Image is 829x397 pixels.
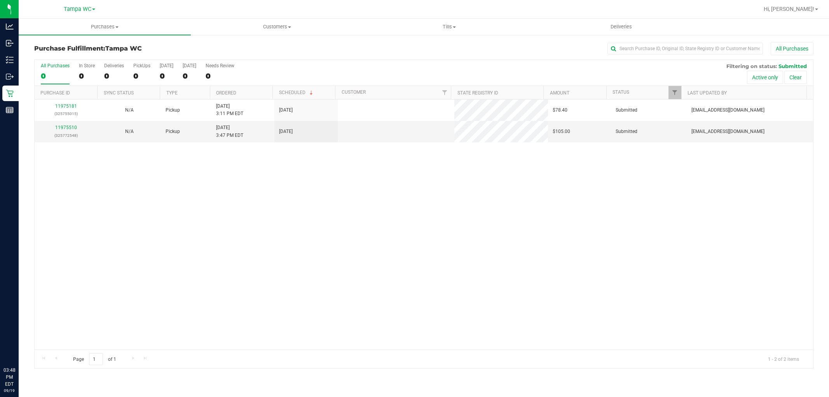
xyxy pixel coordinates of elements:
[19,19,191,35] a: Purchases
[160,72,173,80] div: 0
[64,6,91,12] span: Tampa WC
[6,56,14,64] inline-svg: Inventory
[613,89,629,95] a: Status
[363,19,535,35] a: Tills
[34,45,294,52] h3: Purchase Fulfillment:
[691,107,764,114] span: [EMAIL_ADDRESS][DOMAIN_NAME]
[191,19,363,35] a: Customers
[125,107,134,113] span: Not Applicable
[183,72,196,80] div: 0
[206,63,234,68] div: Needs Review
[747,71,783,84] button: Active only
[125,128,134,135] button: N/A
[8,335,31,358] iframe: Resource center
[133,63,150,68] div: PickUps
[279,90,314,95] a: Scheduled
[457,90,498,96] a: State Registry ID
[6,106,14,114] inline-svg: Reports
[105,45,142,52] span: Tampa WC
[41,72,70,80] div: 0
[784,71,807,84] button: Clear
[3,367,15,388] p: 03:48 PM EDT
[216,103,243,117] span: [DATE] 3:11 PM EDT
[553,107,567,114] span: $78.40
[41,63,70,68] div: All Purchases
[607,43,763,54] input: Search Purchase ID, Original ID, State Registry ID or Customer Name...
[104,90,134,96] a: Sync Status
[550,90,569,96] a: Amount
[79,72,95,80] div: 0
[279,107,293,114] span: [DATE]
[616,128,637,135] span: Submitted
[104,72,124,80] div: 0
[125,129,134,134] span: Not Applicable
[166,128,180,135] span: Pickup
[166,107,180,114] span: Pickup
[688,90,727,96] a: Last Updated By
[6,89,14,97] inline-svg: Retail
[133,72,150,80] div: 0
[363,23,535,30] span: Tills
[160,63,173,68] div: [DATE]
[600,23,642,30] span: Deliveries
[89,353,103,365] input: 1
[55,103,77,109] a: 11975181
[216,90,236,96] a: Ordered
[66,353,122,365] span: Page of 1
[6,73,14,80] inline-svg: Outbound
[762,353,805,365] span: 1 - 2 of 2 items
[39,110,93,117] p: (325755015)
[79,63,95,68] div: In Store
[6,23,14,30] inline-svg: Analytics
[55,125,77,130] a: 11975510
[39,132,93,139] p: (325772548)
[771,42,813,55] button: All Purchases
[691,128,764,135] span: [EMAIL_ADDRESS][DOMAIN_NAME]
[438,86,451,99] a: Filter
[183,63,196,68] div: [DATE]
[279,128,293,135] span: [DATE]
[764,6,814,12] span: Hi, [PERSON_NAME]!
[778,63,807,69] span: Submitted
[553,128,570,135] span: $105.00
[191,23,363,30] span: Customers
[40,90,70,96] a: Purchase ID
[342,89,366,95] a: Customer
[6,39,14,47] inline-svg: Inbound
[125,107,134,114] button: N/A
[166,90,178,96] a: Type
[206,72,234,80] div: 0
[216,124,243,139] span: [DATE] 3:47 PM EDT
[726,63,777,69] span: Filtering on status:
[616,107,637,114] span: Submitted
[3,388,15,394] p: 09/19
[104,63,124,68] div: Deliveries
[19,23,191,30] span: Purchases
[668,86,681,99] a: Filter
[535,19,707,35] a: Deliveries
